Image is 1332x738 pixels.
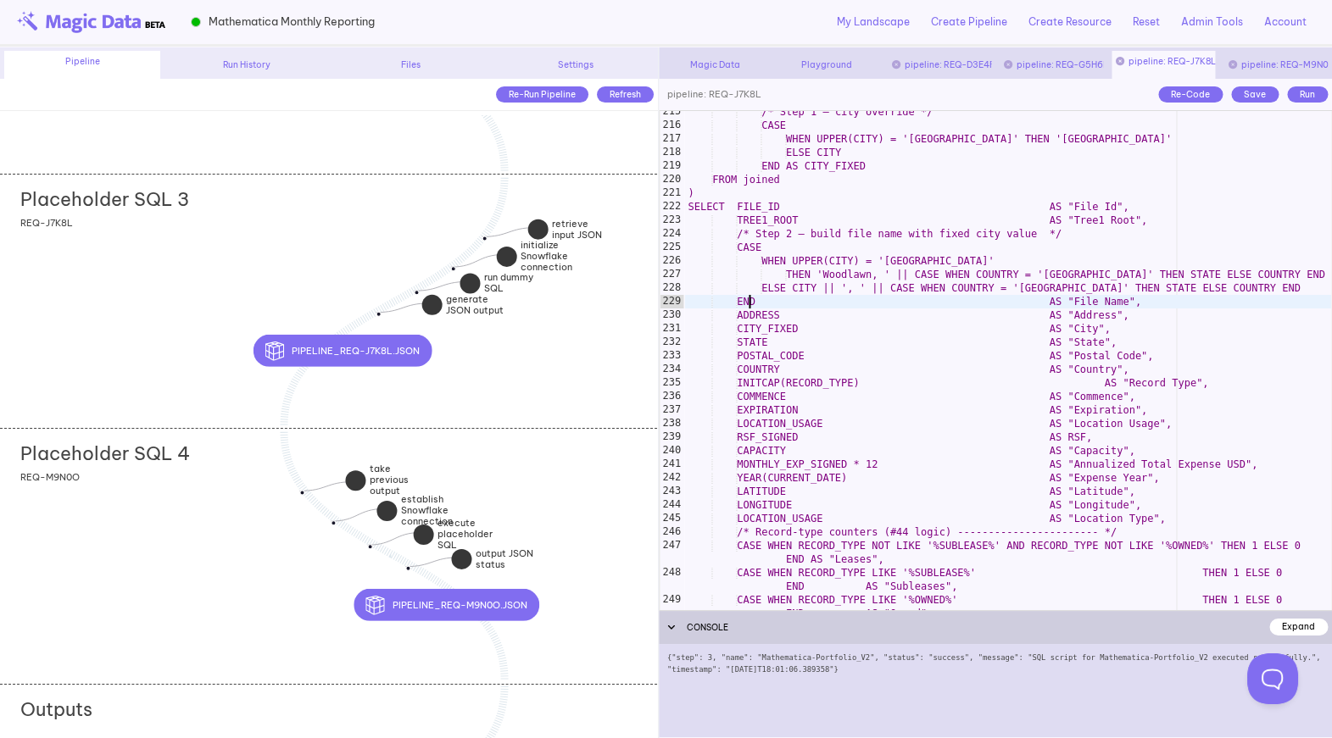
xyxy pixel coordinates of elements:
[521,239,572,273] strong: initialize Snowflake connection
[660,539,683,566] div: 247
[254,335,432,367] button: pipeline_REQ-J7K8L.json
[1264,14,1307,30] a: Account
[4,51,160,79] div: Pipeline
[1112,51,1215,79] div: pipeline: REQ-J7K8L
[660,417,683,430] div: 238
[454,266,539,299] div: initialize Snowflake connection
[660,349,683,363] div: 233
[660,308,683,322] div: 230
[660,525,683,539] div: 246
[660,512,683,525] div: 245
[446,293,504,316] strong: generate JSON output
[169,58,325,71] div: Run History
[660,146,683,159] div: 218
[597,86,654,103] div: Refresh
[20,217,73,229] span: REQ-J7K8L
[660,268,683,281] div: 227
[354,589,539,621] button: pipeline_REQ-M9N0O.json
[659,79,761,111] div: pipeline: REQ-J7K8L
[333,58,489,71] div: Files
[209,14,375,30] span: Mathematica Monthly Reporting
[380,312,465,334] div: generate JSON output
[1028,14,1112,30] a: Create Resource
[660,295,683,308] div: 229
[931,14,1007,30] a: Create Pipeline
[660,390,683,403] div: 236
[484,271,533,294] strong: run dummy SQL
[660,241,683,254] div: 225
[1224,58,1328,71] div: pipeline: REQ-M9N0O
[552,218,602,241] strong: retrieve input JSON
[660,281,683,295] div: 228
[660,254,683,268] div: 226
[660,403,683,417] div: 237
[660,105,683,119] div: 215
[660,593,683,620] div: 249
[660,363,683,376] div: 234
[660,132,683,146] div: 217
[1181,14,1243,30] a: Admin Tools
[660,200,683,214] div: 222
[17,11,165,33] img: beta-logo.png
[837,14,910,30] a: My Landscape
[335,520,420,553] div: establish Snowflake connection
[447,589,632,621] div: pipeline_REQ-M9N0O.json
[660,376,683,390] div: 235
[660,458,683,471] div: 241
[775,58,878,71] div: Playground
[660,173,683,186] div: 220
[1133,14,1160,30] a: Reset
[888,58,991,71] div: pipeline: REQ-D3E4F
[1231,86,1279,103] div: Save
[687,622,728,633] span: CONSOLE
[663,58,766,71] div: Magic Data
[371,544,456,577] div: execute placeholder SQL
[498,58,654,71] div: Settings
[660,214,683,227] div: 223
[1000,58,1103,71] div: pipeline: REQ-G5H6I
[660,186,683,200] div: 221
[1287,86,1328,103] div: Run
[486,236,571,258] div: retrieve input JSON
[20,471,80,483] span: REQ-M9N0O
[437,517,493,551] strong: execute placeholder SQL
[343,335,521,367] div: pipeline_REQ-J7K8L.json
[1247,653,1298,704] iframe: Toggle Customer Support
[660,471,683,485] div: 242
[410,566,494,588] div: output JSON status
[496,86,588,103] div: Re-Run Pipeline
[660,336,683,349] div: 232
[1269,619,1328,635] div: Expand
[401,493,453,527] strong: establish Snowflake connection
[20,698,92,720] h2: Outputs
[418,290,503,312] div: run dummy SQL
[476,547,533,570] strong: output JSON status
[660,485,683,498] div: 243
[660,322,683,336] div: 231
[660,227,683,241] div: 224
[20,188,189,210] h2: Placeholder SQL 3
[660,119,683,132] div: 216
[370,463,409,497] strong: take previous output
[1158,86,1223,103] div: Re-Code
[304,491,388,524] div: take previous output
[660,430,683,444] div: 239
[660,444,683,458] div: 240
[659,644,1332,737] div: {"step": 3, "name": "Mathematica-Portfolio_V2", "status": "success", "message": "SQL script for M...
[660,498,683,512] div: 244
[660,566,683,593] div: 248
[20,442,190,464] h2: Placeholder SQL 4
[660,159,683,173] div: 219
